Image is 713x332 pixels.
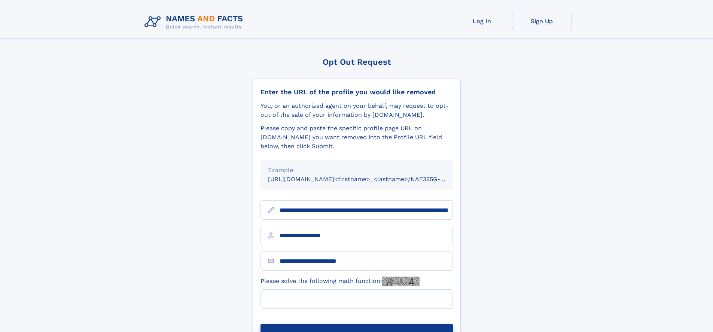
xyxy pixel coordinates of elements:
div: Please copy and paste the specific profile page URL on [DOMAIN_NAME] you want removed into the Pr... [260,124,453,151]
small: [URL][DOMAIN_NAME]<firstname>_<lastname>/NAF325G-xxxxxxxx [268,176,467,183]
a: Sign Up [512,12,572,30]
img: Logo Names and Facts [141,12,249,32]
label: Please solve the following math function: [260,277,420,286]
div: Example: [268,166,445,175]
div: Enter the URL of the profile you would like removed [260,88,453,96]
div: Opt Out Request [253,57,461,67]
div: You, or an authorized agent on your behalf, may request to opt-out of the sale of your informatio... [260,101,453,119]
a: Log In [452,12,512,30]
